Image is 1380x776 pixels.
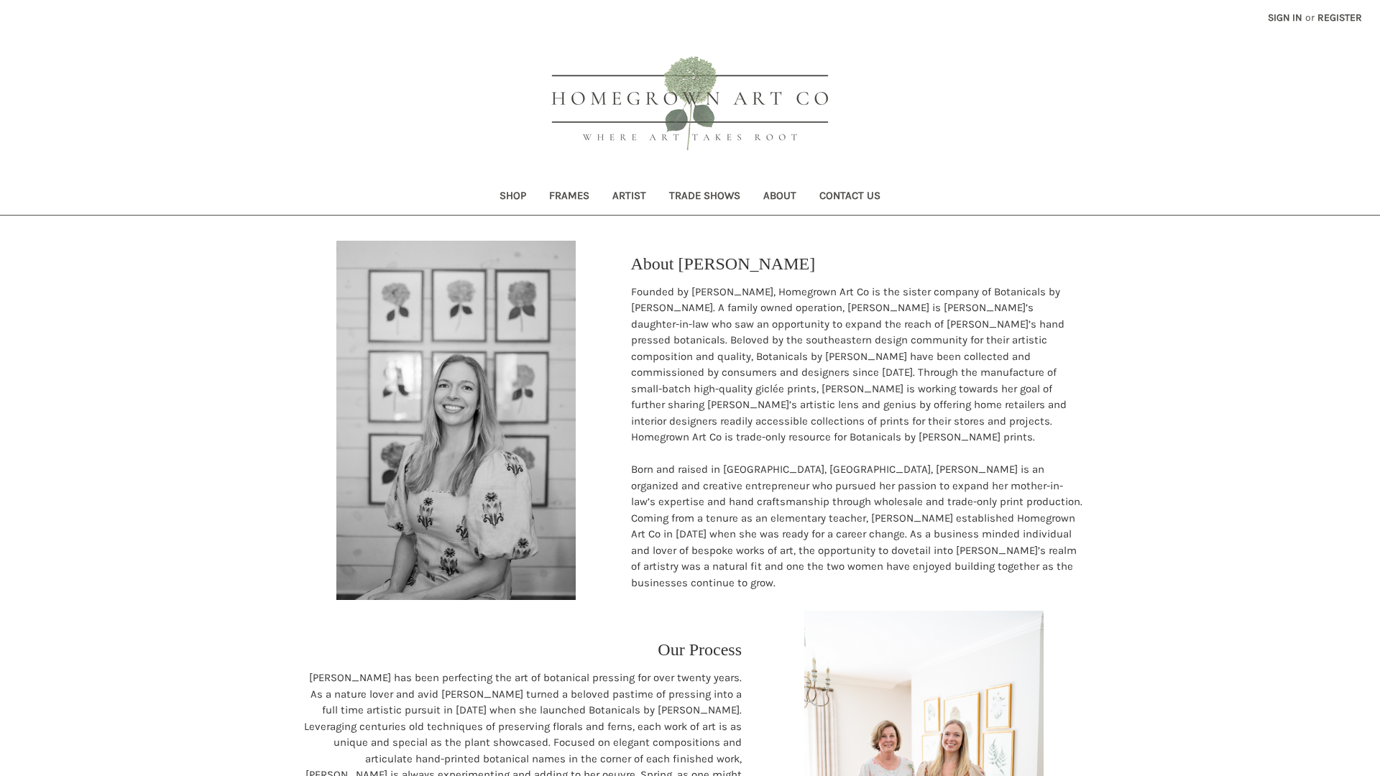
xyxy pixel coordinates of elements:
a: About [752,180,808,215]
a: Contact Us [808,180,892,215]
p: About [PERSON_NAME] [631,251,816,277]
span: or [1304,10,1316,25]
p: Born and raised in [GEOGRAPHIC_DATA], [GEOGRAPHIC_DATA], [PERSON_NAME] is an organized and creati... [631,461,1084,591]
a: Frames [538,180,601,215]
a: Shop [488,180,538,215]
a: Artist [601,180,658,215]
a: Trade Shows [658,180,752,215]
img: HOMEGROWN ART CO [528,40,852,170]
p: Founded by [PERSON_NAME], Homegrown Art Co is the sister company of Botanicals by [PERSON_NAME]. ... [631,284,1084,445]
p: Our Process [658,637,742,662]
